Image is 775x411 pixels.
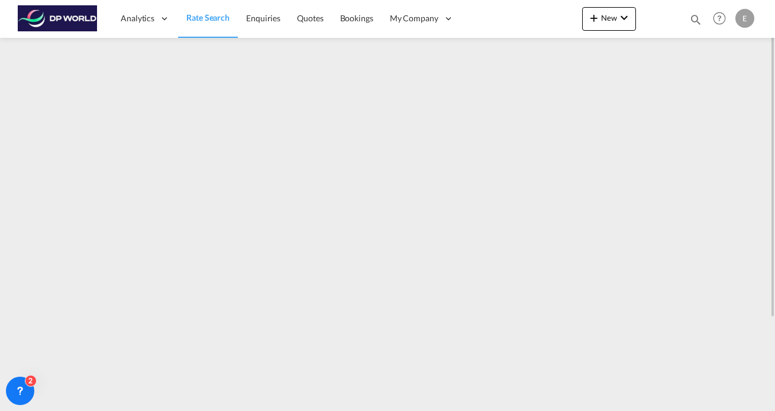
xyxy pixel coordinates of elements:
[735,9,754,28] div: E
[582,7,636,31] button: icon-plus 400-fgNewicon-chevron-down
[689,13,702,31] div: icon-magnify
[297,13,323,23] span: Quotes
[246,13,280,23] span: Enquiries
[587,11,601,25] md-icon: icon-plus 400-fg
[689,13,702,26] md-icon: icon-magnify
[617,11,631,25] md-icon: icon-chevron-down
[709,8,729,28] span: Help
[390,12,438,24] span: My Company
[340,13,373,23] span: Bookings
[587,13,631,22] span: New
[709,8,735,30] div: Help
[121,12,154,24] span: Analytics
[18,5,98,32] img: c08ca190194411f088ed0f3ba295208c.png
[186,12,230,22] span: Rate Search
